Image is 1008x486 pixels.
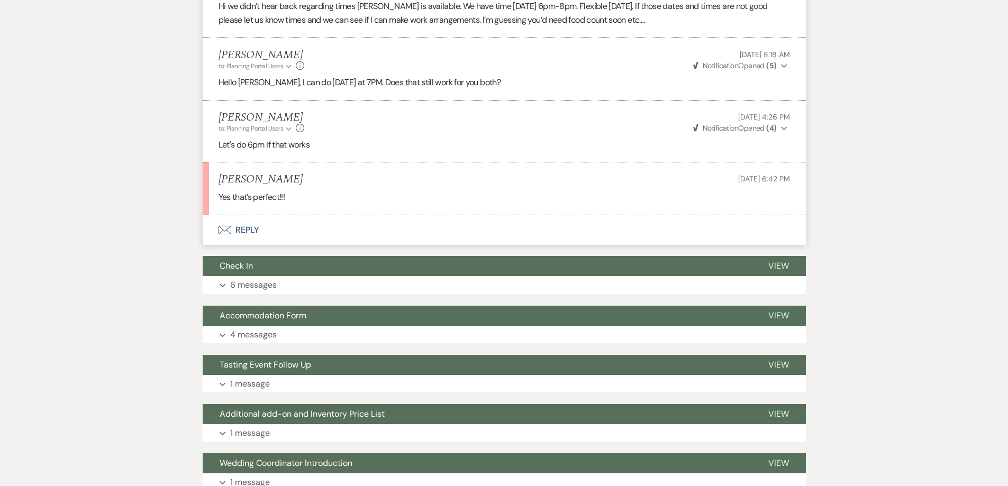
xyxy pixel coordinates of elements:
[703,61,738,70] span: Notification
[203,355,751,375] button: Tasting Event Follow Up
[203,404,751,424] button: Additional add-on and Inventory Price List
[220,359,311,370] span: Tasting Event Follow Up
[203,256,751,276] button: Check In
[703,123,738,133] span: Notification
[738,174,789,184] span: [DATE] 6:42 PM
[740,50,789,59] span: [DATE] 8:18 AM
[766,123,776,133] strong: ( 4 )
[768,260,789,271] span: View
[219,111,305,124] h5: [PERSON_NAME]
[230,426,270,440] p: 1 message
[219,138,790,152] p: Let's do 6pm If that works
[230,377,270,391] p: 1 message
[219,49,305,62] h5: [PERSON_NAME]
[751,404,806,424] button: View
[751,453,806,473] button: View
[219,124,284,133] span: to: Planning Portal Users
[692,60,790,71] button: NotificationOpened (5)
[768,359,789,370] span: View
[220,310,306,321] span: Accommodation Form
[219,124,294,133] button: to: Planning Portal Users
[203,326,806,344] button: 4 messages
[693,123,777,133] span: Opened
[219,76,790,89] p: Hello [PERSON_NAME], I can do [DATE] at 7PM. Does that still work for you both?
[203,453,751,473] button: Wedding Coordinator Introduction
[230,278,277,292] p: 6 messages
[203,424,806,442] button: 1 message
[220,408,385,419] span: Additional add-on and Inventory Price List
[219,61,294,71] button: to: Planning Portal Users
[768,310,789,321] span: View
[219,62,284,70] span: to: Planning Portal Users
[693,61,777,70] span: Opened
[220,457,352,469] span: Wedding Coordinator Introduction
[738,112,789,122] span: [DATE] 4:26 PM
[751,256,806,276] button: View
[203,276,806,294] button: 6 messages
[219,190,790,204] p: Yes that’s perfect!!!
[766,61,776,70] strong: ( 5 )
[692,123,790,134] button: NotificationOpened (4)
[230,328,277,342] p: 4 messages
[220,260,253,271] span: Check In
[751,306,806,326] button: View
[203,215,806,245] button: Reply
[751,355,806,375] button: View
[203,375,806,393] button: 1 message
[768,457,789,469] span: View
[768,408,789,419] span: View
[219,173,303,186] h5: [PERSON_NAME]
[203,306,751,326] button: Accommodation Form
